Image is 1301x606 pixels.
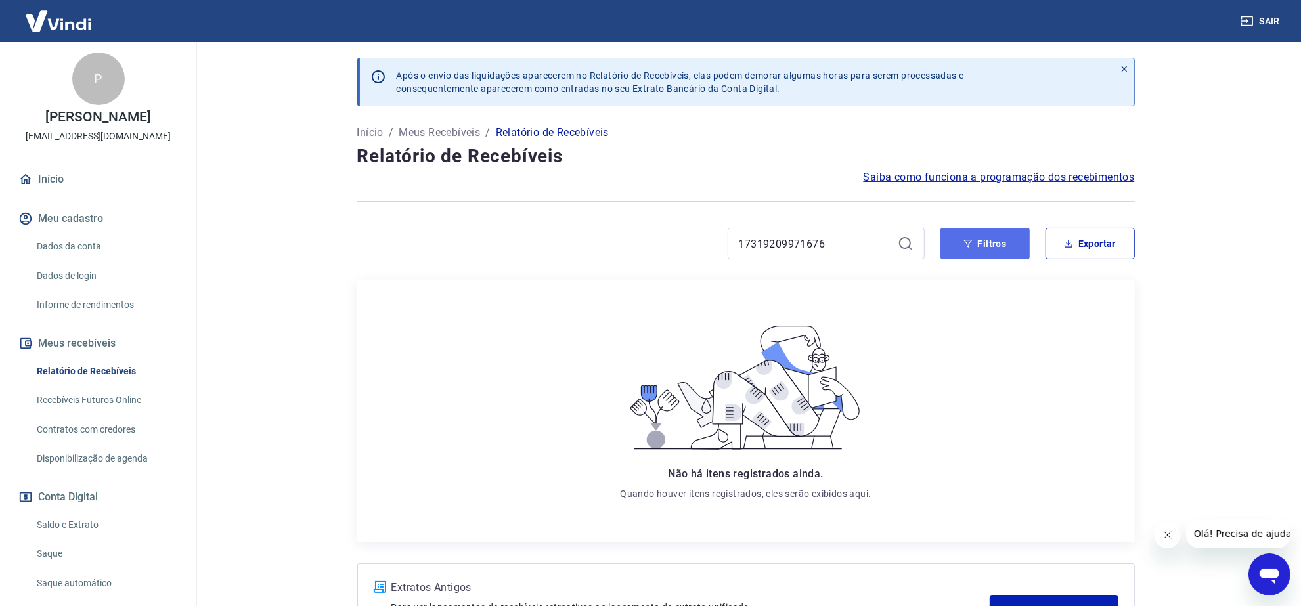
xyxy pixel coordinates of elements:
a: Meus Recebíveis [399,125,480,141]
a: Disponibilização de agenda [32,445,181,472]
p: [PERSON_NAME] [45,110,150,124]
a: Saque automático [32,570,181,597]
button: Filtros [940,228,1030,259]
p: / [389,125,393,141]
iframe: Fechar mensagem [1155,522,1181,548]
span: Olá! Precisa de ajuda? [8,9,110,20]
p: Extratos Antigos [391,580,990,595]
a: Relatório de Recebíveis [32,358,181,385]
a: Início [16,165,181,194]
p: Quando houver itens registrados, eles serão exibidos aqui. [620,487,871,500]
input: Busque pelo número do pedido [739,234,893,253]
iframe: Botão para abrir a janela de mensagens [1248,553,1290,595]
p: / [485,125,490,141]
a: Contratos com credores [32,416,181,443]
p: Após o envio das liquidações aparecerem no Relatório de Recebíveis, elas podem demorar algumas ho... [397,69,964,95]
button: Exportar [1046,228,1135,259]
p: Relatório de Recebíveis [496,125,609,141]
span: Não há itens registrados ainda. [668,467,823,480]
button: Meus recebíveis [16,329,181,358]
h4: Relatório de Recebíveis [357,143,1135,169]
button: Conta Digital [16,483,181,511]
a: Informe de rendimentos [32,292,181,318]
a: Saldo e Extrato [32,511,181,538]
div: P [72,53,125,105]
a: Dados de login [32,263,181,290]
a: Saque [32,540,181,567]
button: Meu cadastro [16,204,181,233]
a: Dados da conta [32,233,181,260]
a: Saiba como funciona a programação dos recebimentos [864,169,1135,185]
img: ícone [374,581,386,593]
a: Recebíveis Futuros Online [32,387,181,414]
iframe: Mensagem da empresa [1186,519,1290,548]
button: Sair [1238,9,1285,33]
a: Início [357,125,384,141]
p: [EMAIL_ADDRESS][DOMAIN_NAME] [26,129,171,143]
img: Vindi [16,1,101,41]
